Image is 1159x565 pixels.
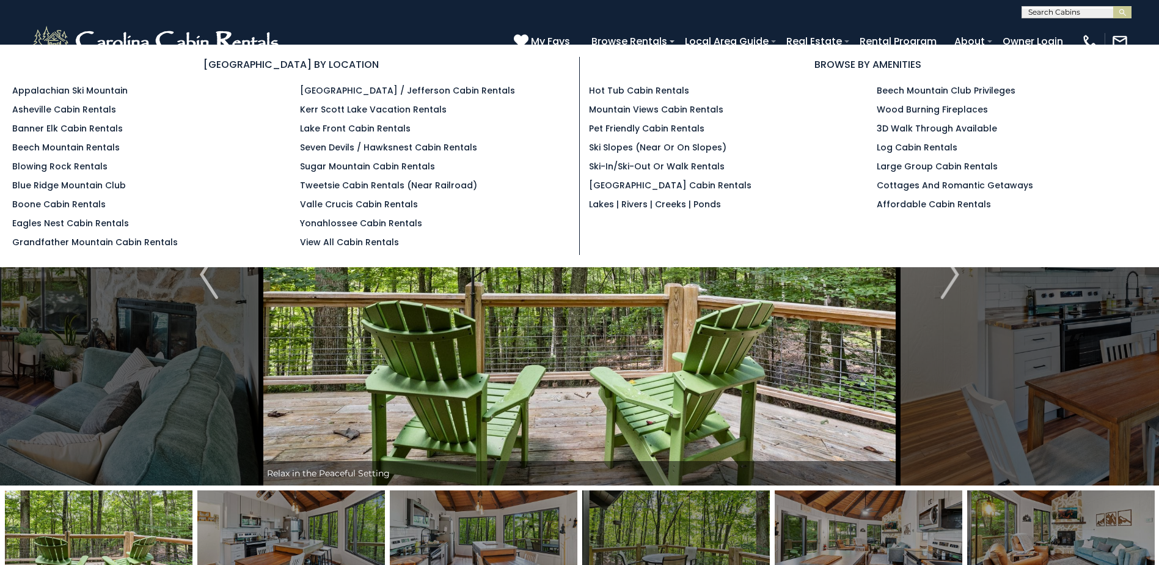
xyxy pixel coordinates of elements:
h3: BROWSE BY AMENITIES [589,57,1147,72]
a: Large Group Cabin Rentals [877,160,998,172]
img: arrow [941,250,959,299]
a: Eagles Nest Cabin Rentals [12,217,129,229]
a: Kerr Scott Lake Vacation Rentals [300,103,447,116]
span: My Favs [531,34,570,49]
a: Beech Mountain Club Privileges [877,84,1015,97]
a: Blue Ridge Mountain Club [12,179,126,191]
button: Previous [157,64,261,486]
a: Banner Elk Cabin Rentals [12,122,123,135]
a: 3D Walk Through Available [877,122,997,135]
a: [GEOGRAPHIC_DATA] / Jefferson Cabin Rentals [300,84,515,97]
a: Owner Login [996,31,1069,52]
a: Lake Front Cabin Rentals [300,122,411,135]
a: Lakes | Rivers | Creeks | Ponds [589,198,721,210]
a: My Favs [514,34,573,50]
a: Real Estate [780,31,848,52]
a: Blowing Rock Rentals [12,160,108,172]
img: White-1-2.png [31,23,284,60]
a: Tweetsie Cabin Rentals (Near Railroad) [300,179,477,191]
a: Mountain Views Cabin Rentals [589,103,723,116]
a: Beech Mountain Rentals [12,141,120,153]
a: Browse Rentals [585,31,673,52]
img: phone-regular-white.png [1081,33,1099,50]
a: Ski Slopes (Near or On Slopes) [589,141,726,153]
a: Local Area Guide [679,31,775,52]
a: Sugar Mountain Cabin Rentals [300,160,435,172]
a: Log Cabin Rentals [877,141,957,153]
a: Wood Burning Fireplaces [877,103,988,116]
a: [GEOGRAPHIC_DATA] Cabin Rentals [589,179,751,191]
a: Yonahlossee Cabin Rentals [300,217,422,229]
a: Hot Tub Cabin Rentals [589,84,689,97]
div: Relax in the Peaceful Setting [261,461,898,486]
a: Boone Cabin Rentals [12,198,106,210]
img: mail-regular-white.png [1111,33,1128,50]
a: About [948,31,991,52]
h3: [GEOGRAPHIC_DATA] BY LOCATION [12,57,570,72]
a: Pet Friendly Cabin Rentals [589,122,704,135]
img: arrow [200,250,218,299]
a: Appalachian Ski Mountain [12,84,128,97]
a: Grandfather Mountain Cabin Rentals [12,236,178,248]
button: Next [898,64,1002,486]
a: Cottages and Romantic Getaways [877,179,1033,191]
a: Seven Devils / Hawksnest Cabin Rentals [300,141,477,153]
a: Valle Crucis Cabin Rentals [300,198,418,210]
a: Ski-in/Ski-Out or Walk Rentals [589,160,725,172]
a: View All Cabin Rentals [300,236,399,248]
a: Rental Program [854,31,943,52]
a: Asheville Cabin Rentals [12,103,116,116]
a: Affordable Cabin Rentals [877,198,991,210]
